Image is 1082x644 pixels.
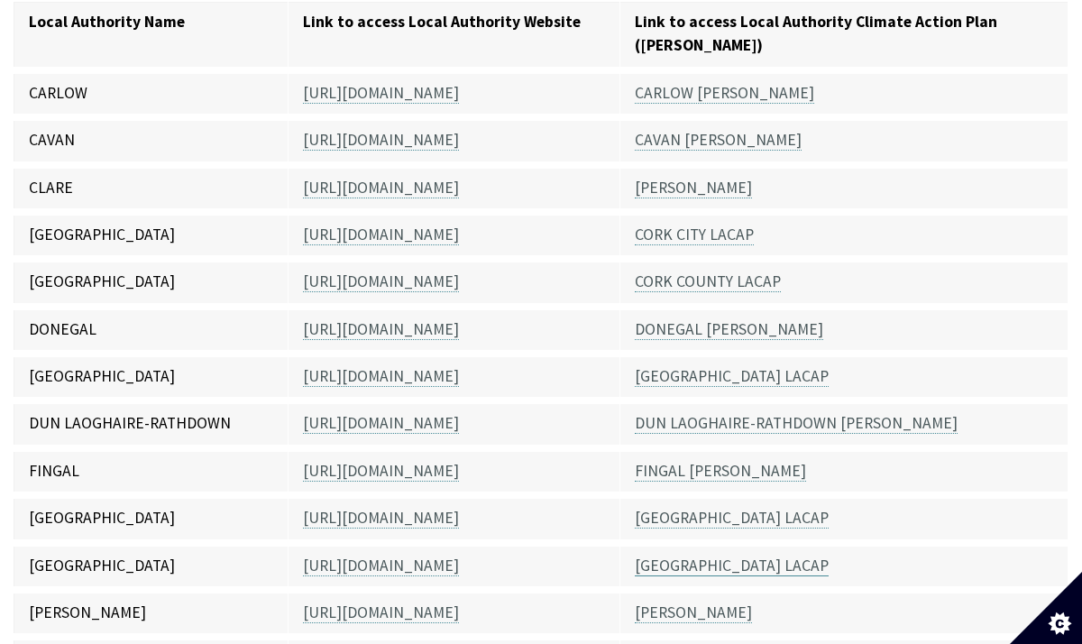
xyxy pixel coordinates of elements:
[14,212,289,259] td: [GEOGRAPHIC_DATA]
[14,259,289,306] td: [GEOGRAPHIC_DATA]
[303,12,581,32] strong: Link to access Local Authority Website
[635,413,958,434] a: DUN LAOGHAIRE-RATHDOWN [PERSON_NAME]
[303,413,459,434] a: [URL][DOMAIN_NAME]
[1010,572,1082,644] button: Set cookie preferences
[635,12,997,55] strong: Link to access Local Authority Climate Action Plan ([PERSON_NAME])
[635,556,829,576] a: [GEOGRAPHIC_DATA] LACAP
[14,307,289,354] td: DONEGAL
[14,400,289,447] td: DUN LAOGHAIRE-RATHDOWN
[303,130,459,151] a: [URL][DOMAIN_NAME]
[303,271,459,292] a: [URL][DOMAIN_NAME]
[303,319,459,340] a: [URL][DOMAIN_NAME]
[303,83,459,104] a: [URL][DOMAIN_NAME]
[303,366,459,387] a: [URL][DOMAIN_NAME]
[303,461,459,482] a: [URL][DOMAIN_NAME]
[635,508,829,529] a: [GEOGRAPHIC_DATA] LACAP
[635,271,781,292] a: CORK COUNTY LACAP
[14,70,289,117] td: CARLOW
[303,178,459,198] a: [URL][DOMAIN_NAME]
[635,130,802,151] a: CAVAN [PERSON_NAME]
[303,556,459,576] a: [URL][DOMAIN_NAME]
[303,603,459,623] a: [URL][DOMAIN_NAME]
[635,225,754,245] a: CORK CITY LACAP
[14,117,289,164] td: CAVAN
[14,543,289,590] td: [GEOGRAPHIC_DATA]
[14,165,289,212] td: CLARE
[635,319,823,340] a: DONEGAL [PERSON_NAME]
[635,603,752,623] a: [PERSON_NAME]
[303,225,459,245] a: [URL][DOMAIN_NAME]
[635,83,814,104] a: CARLOW [PERSON_NAME]
[29,12,185,32] strong: Local Authority Name
[635,366,829,387] a: [GEOGRAPHIC_DATA] LACAP
[303,508,459,529] a: [URL][DOMAIN_NAME]
[14,354,289,400] td: [GEOGRAPHIC_DATA]
[14,448,289,495] td: FINGAL
[14,495,289,542] td: [GEOGRAPHIC_DATA]
[635,178,752,198] a: [PERSON_NAME]
[14,590,289,637] td: [PERSON_NAME]
[635,461,806,482] a: FINGAL [PERSON_NAME]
